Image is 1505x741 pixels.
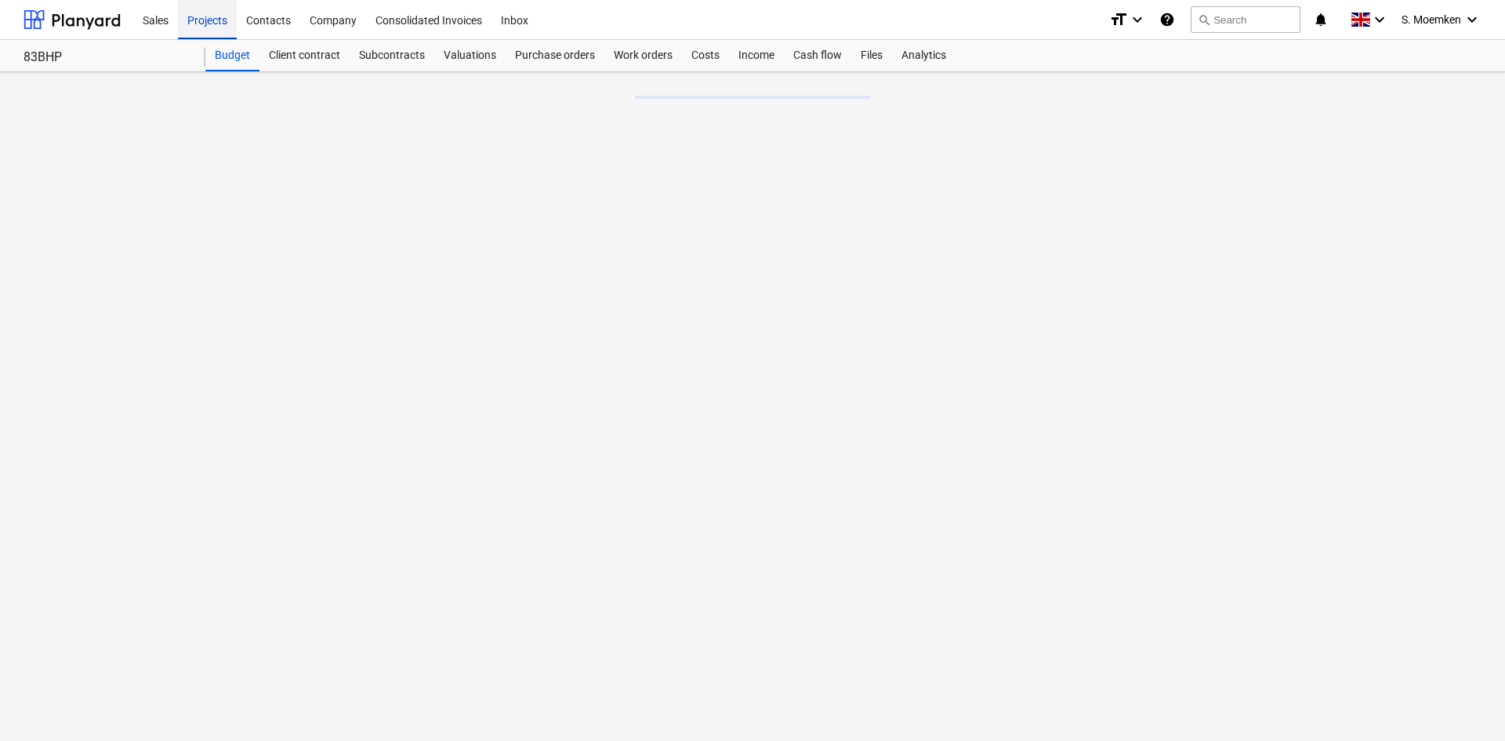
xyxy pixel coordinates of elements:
[1313,10,1329,29] i: notifications
[1198,13,1210,26] span: search
[1109,10,1128,29] i: format_size
[1159,10,1175,29] i: Knowledge base
[434,40,506,71] a: Valuations
[682,40,729,71] a: Costs
[1370,10,1389,29] i: keyboard_arrow_down
[1463,10,1481,29] i: keyboard_arrow_down
[729,40,784,71] a: Income
[784,40,851,71] a: Cash flow
[1191,6,1300,33] button: Search
[205,40,259,71] a: Budget
[604,40,682,71] a: Work orders
[851,40,892,71] a: Files
[506,40,604,71] a: Purchase orders
[1128,10,1147,29] i: keyboard_arrow_down
[24,49,187,66] div: 83BHP
[350,40,434,71] a: Subcontracts
[892,40,956,71] a: Analytics
[259,40,350,71] a: Client contract
[1402,13,1461,26] span: S. Moemken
